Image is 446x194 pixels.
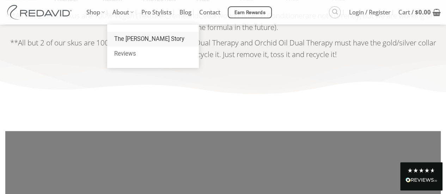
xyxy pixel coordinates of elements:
[349,4,391,21] span: Login / Register
[415,8,418,16] span: $
[5,5,76,20] img: REDAVID Salon Products | United States
[234,9,265,17] span: Earn Rewards
[228,6,272,18] a: Earn Rewards
[407,168,435,173] div: 4.8 Stars
[400,162,442,190] div: Read All Reviews
[405,176,437,185] div: Read All Reviews
[107,32,199,46] a: The [PERSON_NAME] Story
[398,4,431,21] span: Cart /
[405,177,437,182] img: REVIEWS.io
[107,46,199,61] a: Reviews
[329,6,341,18] a: Search
[415,8,431,16] bdi: 0.00
[5,37,441,61] h3: **All but 2 of our skus are 100% recycleable. The Blonde Dual Therapy and Orchid Oil Dual Therapy...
